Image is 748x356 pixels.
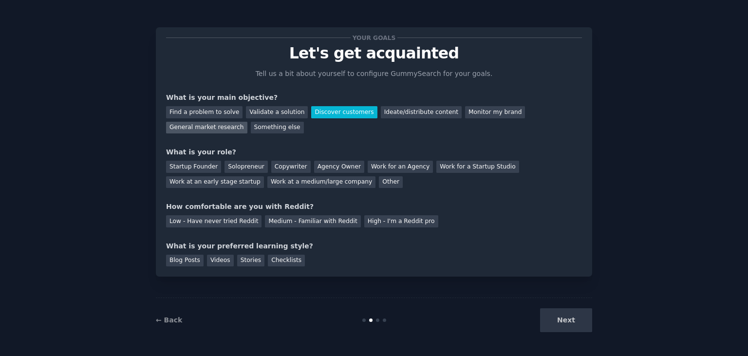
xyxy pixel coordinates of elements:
span: Your goals [351,33,397,43]
p: Let's get acquainted [166,45,582,62]
div: Startup Founder [166,161,221,173]
div: Work for an Agency [368,161,433,173]
div: Work at an early stage startup [166,176,264,188]
div: What is your preferred learning style? [166,241,582,251]
div: High - I'm a Reddit pro [364,215,438,227]
div: Videos [207,255,234,267]
div: Monitor my brand [465,106,525,118]
div: General market research [166,122,247,134]
div: Discover customers [311,106,377,118]
div: What is your main objective? [166,93,582,103]
div: Solopreneur [224,161,267,173]
a: ← Back [156,316,182,324]
div: Copywriter [271,161,311,173]
div: Medium - Familiar with Reddit [265,215,360,227]
div: Stories [237,255,264,267]
div: What is your role? [166,147,582,157]
div: How comfortable are you with Reddit? [166,202,582,212]
div: Work for a Startup Studio [436,161,519,173]
div: Agency Owner [314,161,364,173]
div: Ideate/distribute content [381,106,462,118]
div: Low - Have never tried Reddit [166,215,262,227]
div: Blog Posts [166,255,204,267]
div: Other [379,176,403,188]
p: Tell us a bit about yourself to configure GummySearch for your goals. [251,69,497,79]
div: Find a problem to solve [166,106,243,118]
div: Validate a solution [246,106,308,118]
div: Something else [251,122,304,134]
div: Checklists [268,255,305,267]
div: Work at a medium/large company [267,176,375,188]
